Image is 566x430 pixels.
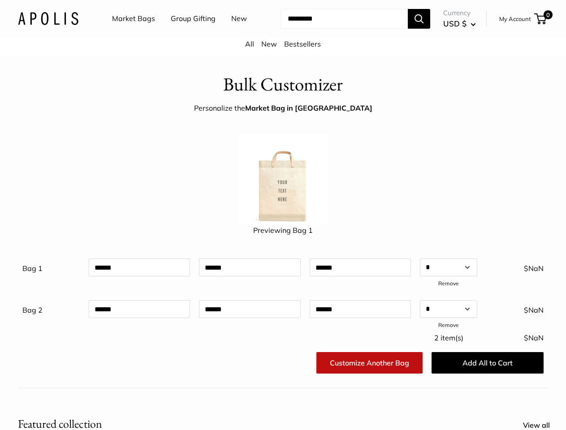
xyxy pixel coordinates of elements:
[438,322,459,328] a: Remove
[408,9,430,29] button: Search
[281,9,408,29] input: Search...
[245,39,254,48] a: All
[194,102,372,115] div: Personalize the
[171,12,216,26] a: Group Gifting
[432,352,544,374] button: Add All to Cart
[544,10,553,19] span: 0
[112,12,155,26] a: Market Bags
[524,333,544,342] span: $NaN
[253,226,313,235] span: Previewing Bag 1
[223,71,343,98] h1: Bulk Customizer
[18,12,78,25] img: Apolis
[482,258,548,275] div: $NaN
[18,258,84,275] div: Bag 1
[443,17,476,31] button: USD $
[482,300,548,317] div: $NaN
[434,333,463,342] span: 2 item(s)
[231,12,247,26] a: New
[261,39,277,48] a: New
[7,396,96,423] iframe: Sign Up via Text for Offers
[238,134,328,224] img: 1_Market_Bag_OAT_black.jpg
[443,19,467,28] span: USD $
[438,280,459,287] a: Remove
[535,13,546,24] a: 0
[18,300,84,317] div: Bag 2
[499,13,531,24] a: My Account
[443,7,476,19] span: Currency
[245,103,372,112] strong: Market Bag in [GEOGRAPHIC_DATA]
[284,39,321,48] a: Bestsellers
[316,352,423,374] a: Customize Another Bag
